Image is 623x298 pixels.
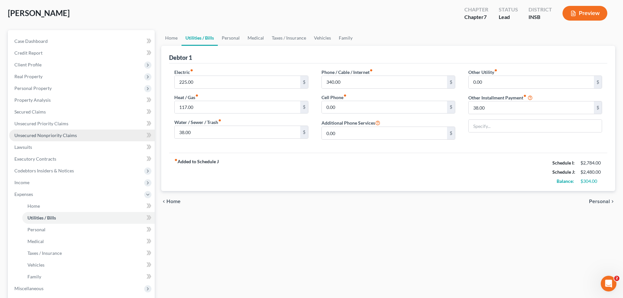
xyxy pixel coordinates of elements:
a: Home [161,30,182,46]
label: Water / Sewer / Trash [174,119,221,126]
strong: Added to Schedule J [174,158,219,186]
span: Miscellaneous [14,286,43,291]
div: $ [447,76,455,88]
a: Secured Claims [9,106,155,118]
label: Electric [174,69,193,76]
a: Home [22,200,155,212]
button: chevron_left Home [161,199,181,204]
div: Chapter [464,13,488,21]
span: Expenses [14,191,33,197]
div: Debtor 1 [169,54,192,61]
input: -- [322,127,447,139]
input: -- [469,76,594,88]
div: $ [300,126,308,138]
span: Home [27,203,40,209]
div: Status [499,6,518,13]
label: Additional Phone Services [321,119,380,127]
input: -- [322,76,447,88]
strong: Schedule J: [552,169,575,175]
span: Taxes / Insurance [27,250,62,256]
input: -- [322,101,447,114]
span: Case Dashboard [14,38,48,44]
div: $ [594,76,602,88]
iframe: Intercom live chat [601,276,616,291]
i: chevron_right [610,199,615,204]
a: Medical [244,30,268,46]
div: $ [300,101,308,114]
i: fiber_manual_record [494,69,497,72]
div: $2,784.00 [580,160,602,166]
input: -- [175,126,300,138]
span: Income [14,180,29,185]
a: Executory Contracts [9,153,155,165]
a: Case Dashboard [9,35,155,47]
div: Chapter [464,6,488,13]
a: Property Analysis [9,94,155,106]
div: $ [594,101,602,114]
input: Specify... [469,120,602,132]
div: Lead [499,13,518,21]
span: Personal [27,227,45,232]
span: Personal [589,199,610,204]
a: Medical [22,236,155,247]
a: Taxes / Insurance [268,30,310,46]
a: Personal [218,30,244,46]
div: $ [300,76,308,88]
span: Vehicles [27,262,44,268]
span: Credit Report [14,50,43,56]
i: fiber_manual_record [190,69,193,72]
span: 7 [484,14,487,20]
i: chevron_left [161,199,166,204]
span: Real Property [14,74,43,79]
a: Unsecured Nonpriority Claims [9,130,155,141]
a: Vehicles [310,30,335,46]
i: fiber_manual_record [523,94,527,97]
i: fiber_manual_record [195,94,199,97]
input: -- [175,101,300,114]
span: Client Profile [14,62,42,67]
div: INSB [528,13,552,21]
div: $ [447,127,455,139]
a: Family [335,30,356,46]
span: Codebtors Insiders & Notices [14,168,74,173]
i: fiber_manual_record [370,69,373,72]
span: [PERSON_NAME] [8,8,70,18]
a: Personal [22,224,155,236]
i: fiber_manual_record [218,119,221,122]
input: -- [469,101,594,114]
a: Utilities / Bills [182,30,218,46]
a: Unsecured Priority Claims [9,118,155,130]
a: Vehicles [22,259,155,271]
span: Property Analysis [14,97,51,103]
a: Family [22,271,155,283]
label: Cell Phone [321,94,347,101]
label: Other Installment Payment [468,94,527,101]
a: Taxes / Insurance [22,247,155,259]
strong: Balance: [557,178,574,184]
a: Credit Report [9,47,155,59]
label: Other Utility [468,69,497,76]
a: Utilities / Bills [22,212,155,224]
span: Medical [27,238,44,244]
span: Unsecured Priority Claims [14,121,68,126]
span: Personal Property [14,85,52,91]
span: Executory Contracts [14,156,56,162]
strong: Schedule I: [552,160,575,166]
i: fiber_manual_record [174,158,178,162]
a: Lawsuits [9,141,155,153]
span: Family [27,274,41,279]
div: $2,480.00 [580,169,602,175]
button: Preview [562,6,607,21]
div: $ [447,101,455,114]
span: Home [166,199,181,204]
span: Lawsuits [14,144,32,150]
span: Unsecured Nonpriority Claims [14,132,77,138]
span: Utilities / Bills [27,215,56,220]
label: Heat / Gas [174,94,199,101]
input: -- [175,76,300,88]
label: Phone / Cable / Internet [321,69,373,76]
div: $304.00 [580,178,602,184]
span: Secured Claims [14,109,46,114]
span: 2 [614,276,619,281]
div: District [528,6,552,13]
